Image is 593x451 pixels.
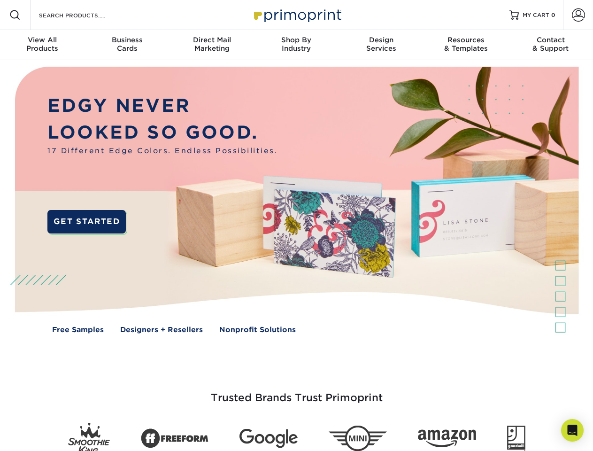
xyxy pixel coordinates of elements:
p: LOOKED SO GOOD. [47,119,277,146]
span: Direct Mail [169,36,254,44]
div: Marketing [169,36,254,53]
div: Cards [85,36,169,53]
span: 17 Different Edge Colors. Endless Possibilities. [47,146,277,156]
a: Free Samples [52,325,104,335]
a: Shop ByIndustry [254,30,339,60]
span: Resources [424,36,508,44]
span: Design [339,36,424,44]
a: Nonprofit Solutions [219,325,296,335]
span: Business [85,36,169,44]
a: Contact& Support [508,30,593,60]
span: MY CART [523,11,549,19]
a: BusinessCards [85,30,169,60]
input: SEARCH PRODUCTS..... [38,9,130,21]
a: DesignServices [339,30,424,60]
a: Direct MailMarketing [169,30,254,60]
span: Shop By [254,36,339,44]
p: EDGY NEVER [47,93,277,119]
h3: Trusted Brands Trust Primoprint [22,369,571,415]
div: & Templates [424,36,508,53]
span: Contact [508,36,593,44]
div: Services [339,36,424,53]
img: Primoprint [250,5,344,25]
img: Google [239,429,298,448]
img: Amazon [418,430,476,448]
img: Goodwill [507,426,525,451]
span: 0 [551,12,555,18]
div: Open Intercom Messenger [561,419,584,442]
div: Industry [254,36,339,53]
a: Resources& Templates [424,30,508,60]
a: Designers + Resellers [120,325,203,335]
div: & Support [508,36,593,53]
a: GET STARTED [47,210,126,233]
